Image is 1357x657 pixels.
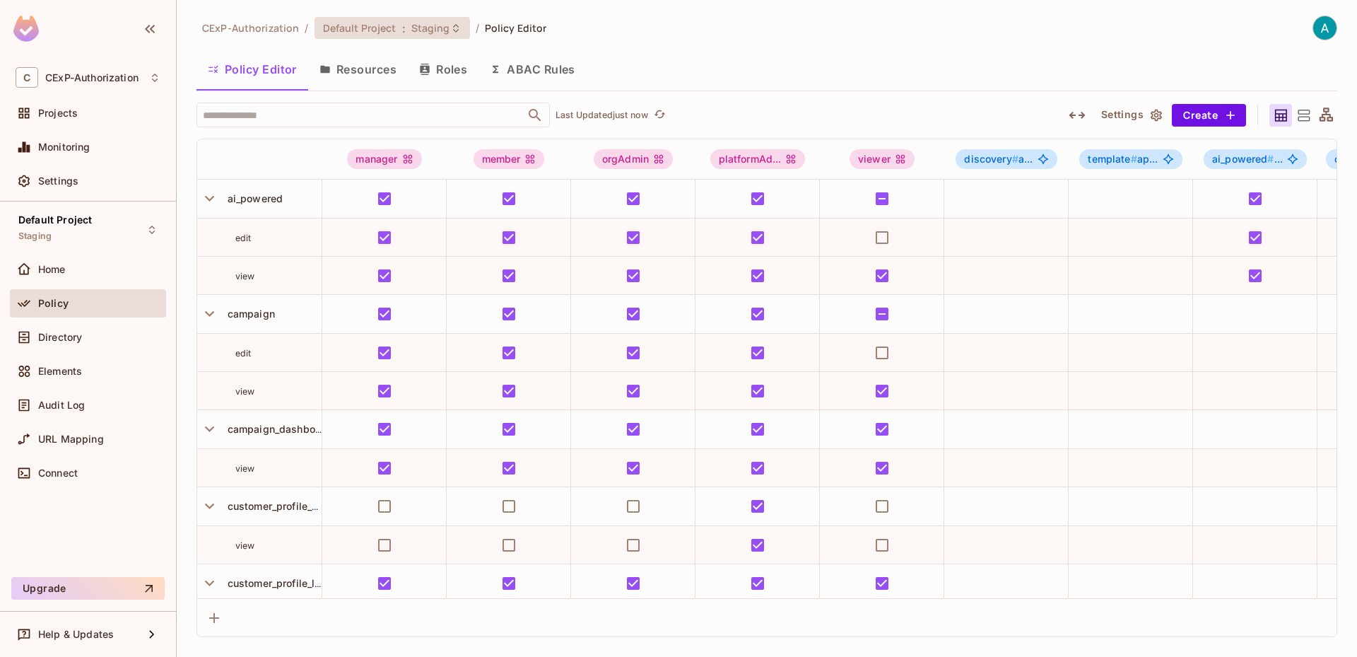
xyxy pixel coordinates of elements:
[235,233,252,243] span: edit
[401,23,406,34] span: :
[222,192,283,204] span: ai_powered
[710,149,806,169] div: platformAd...
[38,332,82,343] span: Directory
[850,149,915,169] div: viewer
[474,149,545,169] div: member
[18,231,52,242] span: Staging
[235,386,255,397] span: view
[18,214,92,226] span: Default Project
[956,149,1057,169] span: discovery#approver
[222,500,327,512] span: customer_profile_full
[556,110,648,121] p: Last Updated just now
[1313,16,1337,40] img: Authorization CExP
[710,149,806,169] span: platformAdmin
[594,149,673,169] div: orgAdmin
[525,105,545,125] button: Open
[38,467,78,479] span: Connect
[654,108,666,122] span: refresh
[38,264,66,275] span: Home
[964,153,1033,165] span: a...
[38,434,104,445] span: URL Mapping
[38,629,114,640] span: Help & Updates
[648,107,668,124] span: Click to refresh data
[11,577,165,600] button: Upgrade
[485,21,547,35] span: Policy Editor
[235,348,252,359] span: edit
[964,153,1018,165] span: discovery
[38,175,78,187] span: Settings
[1088,153,1136,165] span: template
[38,298,69,309] span: Policy
[1079,149,1182,169] span: template#approver
[408,52,478,87] button: Roles
[1088,153,1158,165] span: ap...
[347,149,421,169] div: manager
[323,21,396,35] span: Default Project
[235,463,255,474] span: view
[476,21,479,35] li: /
[1212,153,1274,165] span: ai_powered
[1172,104,1246,127] button: Create
[222,423,331,435] span: campaign_dashboard
[235,540,255,551] span: view
[38,366,82,377] span: Elements
[222,308,275,320] span: campaign
[13,16,39,42] img: SReyMgAAAABJRU5ErkJggg==
[202,21,299,35] span: the active workspace
[305,21,308,35] li: /
[1212,153,1283,165] span: ...
[1267,153,1274,165] span: #
[478,52,587,87] button: ABAC Rules
[411,21,450,35] span: Staging
[651,107,668,124] button: refresh
[308,52,408,87] button: Resources
[1131,153,1137,165] span: #
[222,577,346,589] span: customer_profile_limited
[1095,104,1166,127] button: Settings
[38,107,78,119] span: Projects
[1204,149,1307,169] span: ai_powered#editor
[1012,153,1018,165] span: #
[38,400,85,411] span: Audit Log
[196,52,308,87] button: Policy Editor
[45,72,139,83] span: Workspace: CExP-Authorization
[16,67,38,88] span: C
[38,141,90,153] span: Monitoring
[235,271,255,281] span: view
